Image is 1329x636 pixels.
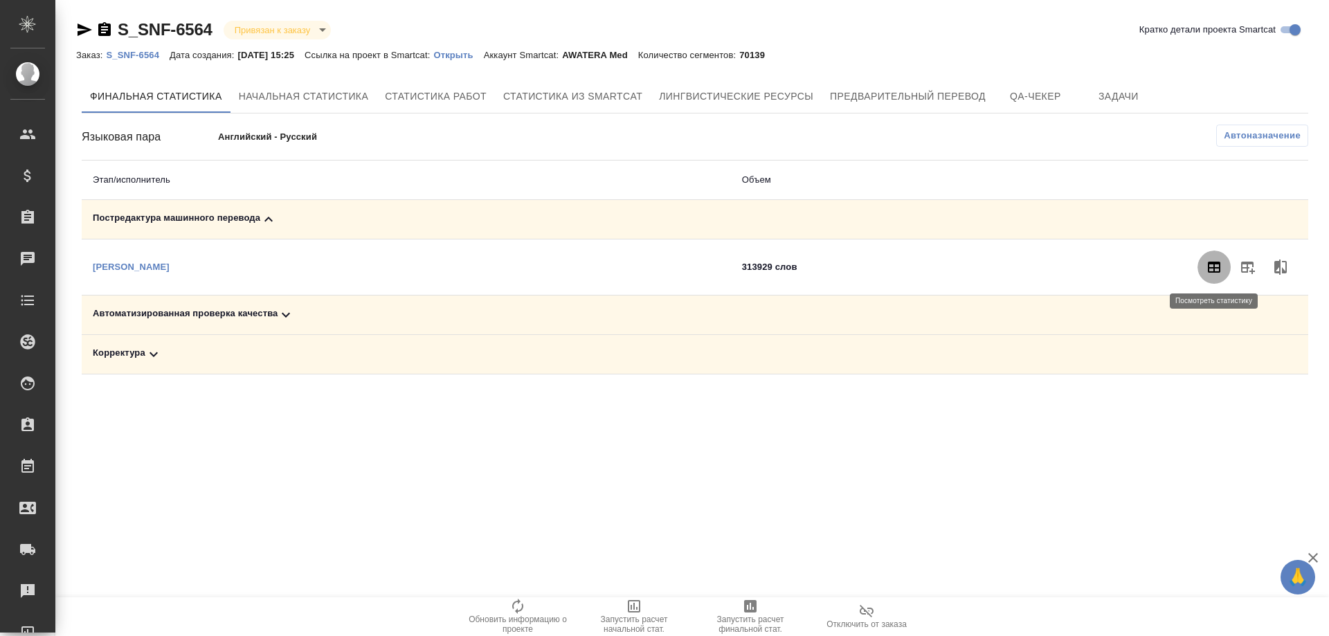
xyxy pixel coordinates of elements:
[1281,560,1315,594] button: 🙏
[90,88,222,105] span: Финальная статистика
[638,50,739,60] p: Количество сегментов:
[1264,251,1297,284] span: Сравнить статистику...
[731,161,955,200] th: Объем
[739,50,775,60] p: 70139
[1002,88,1069,105] span: QA-чекер
[170,50,237,60] p: Дата создания:
[93,211,720,228] div: Toggle Row Expanded
[1286,563,1310,592] span: 🙏
[1216,125,1308,147] button: Автоназначение
[224,21,331,39] div: Привязан к заказу
[93,346,720,363] div: Toggle Row Expanded
[93,307,720,323] div: Toggle Row Expanded
[305,50,433,60] p: Ссылка на проект в Smartcat:
[433,50,483,60] p: Открыть
[93,262,170,272] a: [PERSON_NAME]
[433,48,483,60] a: Открыть
[218,130,491,144] p: Английский - Русский
[118,20,213,39] a: S_SNF-6564
[82,161,731,200] th: Этап/исполнитель
[1085,88,1152,105] span: Задачи
[830,88,986,105] span: Предварительный перевод
[106,50,170,60] p: S_SNF-6564
[385,88,487,105] span: Статистика работ
[1224,129,1301,143] span: Автоназначение
[731,239,955,296] td: 313929 слов
[562,50,638,60] p: AWATERA Med
[1139,23,1276,37] span: Кратко детали проекта Smartcat
[96,21,113,38] button: Скопировать ссылку
[503,88,642,105] span: Статистика из Smartcat
[1231,251,1264,284] span: Скопировать статистику в работу
[237,50,305,60] p: [DATE] 15:25
[106,48,170,60] a: S_SNF-6564
[76,50,106,60] p: Заказ:
[659,88,813,105] span: Лингвистические ресурсы
[82,129,218,145] div: Языковая пара
[230,24,314,36] button: Привязан к заказу
[76,21,93,38] button: Скопировать ссылку для ЯМессенджера
[484,50,562,60] p: Аккаунт Smartcat:
[239,88,369,105] span: Начальная статистика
